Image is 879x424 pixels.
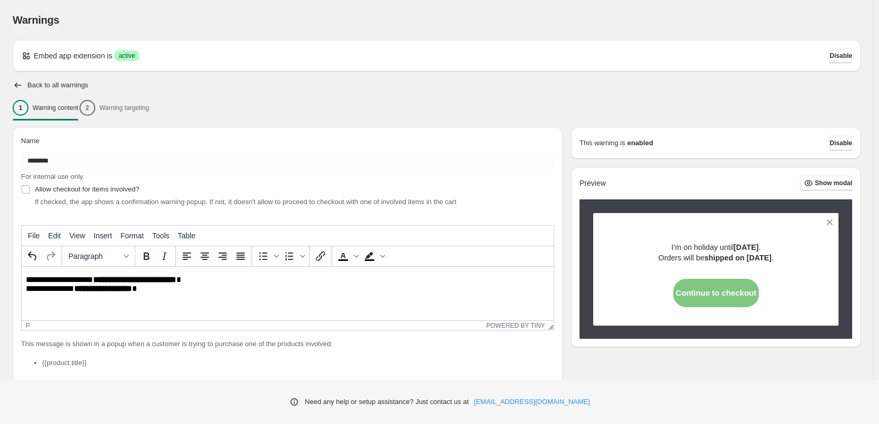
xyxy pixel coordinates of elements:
p: This warning is [580,138,625,148]
span: Table [178,231,195,240]
span: Insert [94,231,112,240]
span: Edit [48,231,61,240]
span: Show modal [815,179,852,187]
span: If checked, the app shows a confirmation warning popup. If not, it doesn't allow to proceed to ch... [35,198,456,206]
div: Bullet list [254,247,281,265]
button: Align center [196,247,214,265]
button: Undo [24,247,42,265]
span: Disable [830,139,852,147]
div: 1 [13,100,28,116]
button: Justify [232,247,249,265]
span: Paragraph [68,252,120,260]
button: Align right [214,247,232,265]
button: Italic [155,247,173,265]
span: Name [21,137,39,145]
p: Warning content [33,104,78,112]
button: Disable [830,136,852,150]
button: Bold [137,247,155,265]
div: Resize [545,321,554,330]
div: Text color [334,247,361,265]
div: Numbered list [281,247,307,265]
button: Disable [830,48,852,63]
span: active [118,52,135,60]
p: Embed app extension is [34,51,112,61]
div: Background color [361,247,387,265]
a: [EMAIL_ADDRESS][DOMAIN_NAME] [474,397,590,407]
strong: enabled [627,138,653,148]
a: Powered by Tiny [486,322,545,329]
button: Formats [64,247,133,265]
strong: shipped on [DATE] [704,254,772,262]
span: Tools [152,231,169,240]
p: This message is shown in a popup when a customer is trying to purchase one of the products involved: [21,339,554,349]
button: Continue to checkout [673,279,759,307]
span: Allow checkout for items involved? [35,185,139,193]
iframe: Rich Text Area [22,267,554,320]
button: Show modal [800,176,852,190]
span: Disable [830,52,852,60]
li: {{product.title}} [42,358,554,368]
h2: Back to all warnings [27,81,88,89]
span: View [69,231,85,240]
span: For internal use only. [21,173,84,180]
span: File [28,231,40,240]
button: Redo [42,247,59,265]
strong: [DATE] [734,243,758,251]
span: Warnings [13,14,59,26]
button: Insert/edit link [312,247,329,265]
h2: Preview [580,179,606,188]
button: Align left [178,247,196,265]
div: p [26,322,30,329]
p: I’m on holiday until . Orders will be . [658,242,774,263]
button: 1Warning content [13,97,78,119]
span: Format [121,231,144,240]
